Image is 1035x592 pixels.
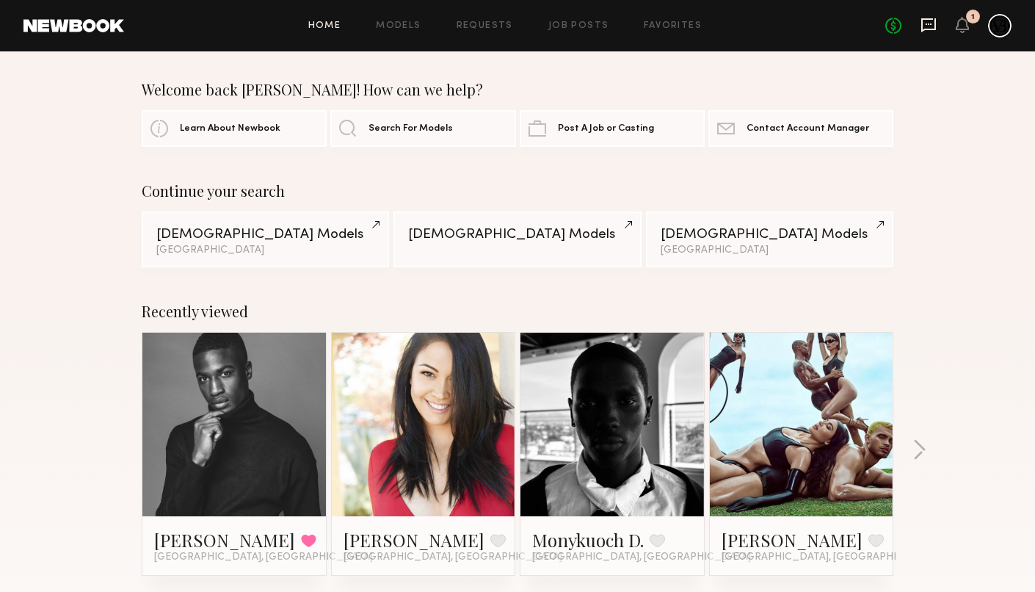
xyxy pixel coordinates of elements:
[142,110,327,147] a: Learn About Newbook
[142,303,893,320] div: Recently viewed
[180,124,280,134] span: Learn About Newbook
[308,21,341,31] a: Home
[154,552,373,563] span: [GEOGRAPHIC_DATA], [GEOGRAPHIC_DATA]
[722,552,940,563] span: [GEOGRAPHIC_DATA], [GEOGRAPHIC_DATA]
[532,552,751,563] span: [GEOGRAPHIC_DATA], [GEOGRAPHIC_DATA]
[558,124,654,134] span: Post A Job or Casting
[156,228,374,242] div: [DEMOGRAPHIC_DATA] Models
[156,245,374,256] div: [GEOGRAPHIC_DATA]
[971,13,975,21] div: 1
[644,21,702,31] a: Favorites
[344,528,484,552] a: [PERSON_NAME]
[142,182,893,200] div: Continue your search
[142,212,389,267] a: [DEMOGRAPHIC_DATA] Models[GEOGRAPHIC_DATA]
[330,110,515,147] a: Search For Models
[457,21,513,31] a: Requests
[154,528,295,552] a: [PERSON_NAME]
[368,124,453,134] span: Search For Models
[408,228,626,242] div: [DEMOGRAPHIC_DATA] Models
[722,528,862,552] a: [PERSON_NAME]
[142,81,893,98] div: Welcome back [PERSON_NAME]! How can we help?
[646,212,893,267] a: [DEMOGRAPHIC_DATA] Models[GEOGRAPHIC_DATA]
[376,21,421,31] a: Models
[532,528,644,552] a: Monykuoch D.
[747,124,869,134] span: Contact Account Manager
[520,110,705,147] a: Post A Job or Casting
[344,552,562,563] span: [GEOGRAPHIC_DATA], [GEOGRAPHIC_DATA]
[708,110,893,147] a: Contact Account Manager
[393,212,641,267] a: [DEMOGRAPHIC_DATA] Models
[548,21,609,31] a: Job Posts
[661,245,879,256] div: [GEOGRAPHIC_DATA]
[661,228,879,242] div: [DEMOGRAPHIC_DATA] Models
